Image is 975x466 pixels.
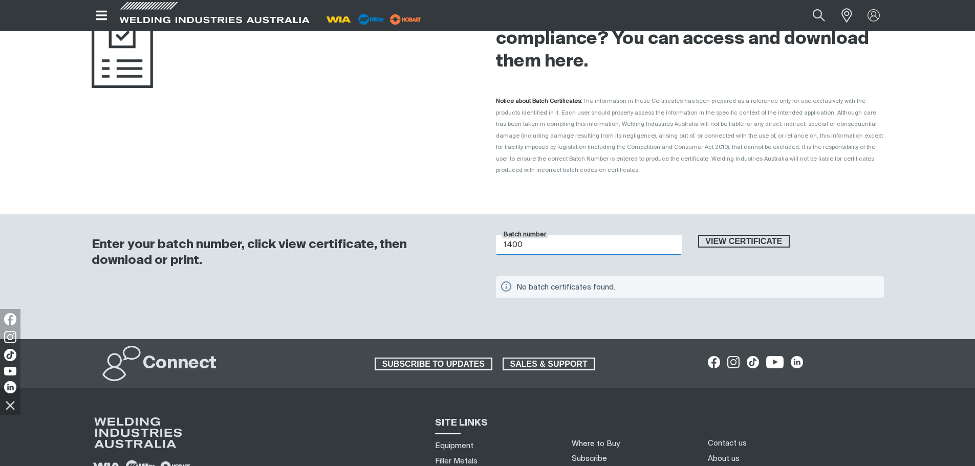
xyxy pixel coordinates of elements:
[496,98,883,173] span: The information in these Certificates has been prepared as a reference only for use exclusively w...
[375,358,492,371] a: SUBSCRIBE TO UPDATES
[4,367,16,375] img: YouTube
[504,358,594,371] span: SALES & SUPPORT
[503,358,595,371] a: SALES & SUPPORT
[572,440,620,448] a: Where to Buy
[496,98,582,104] strong: Notice about Batch Certificates:
[4,313,16,325] img: Facebook
[435,418,488,428] span: SITE LINKS
[387,15,424,23] a: miller
[788,4,836,27] input: Product name or item number...
[92,237,469,269] h3: Enter your batch number, click view certificate, then download or print.
[435,440,473,451] a: Equipment
[496,6,884,73] h2: Need a batch certificate to confirm you meet compliance? You can access and download them here.
[698,235,790,248] button: View certificate
[708,453,740,464] a: About us
[708,438,747,449] a: Contact us
[699,235,789,248] span: View certificate
[801,4,836,27] button: Search products
[92,6,399,39] h1: Batch Certificates
[4,331,16,343] img: Instagram
[572,455,607,462] a: Subscribe
[376,358,491,371] span: SUBSCRIBE TO UPDATES
[4,381,16,393] img: LinkedIn
[516,280,872,294] div: No batch certificates found.
[143,352,216,375] h2: Connect
[4,349,16,361] img: TikTok
[2,396,19,414] img: hide socials
[387,12,424,27] img: miller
